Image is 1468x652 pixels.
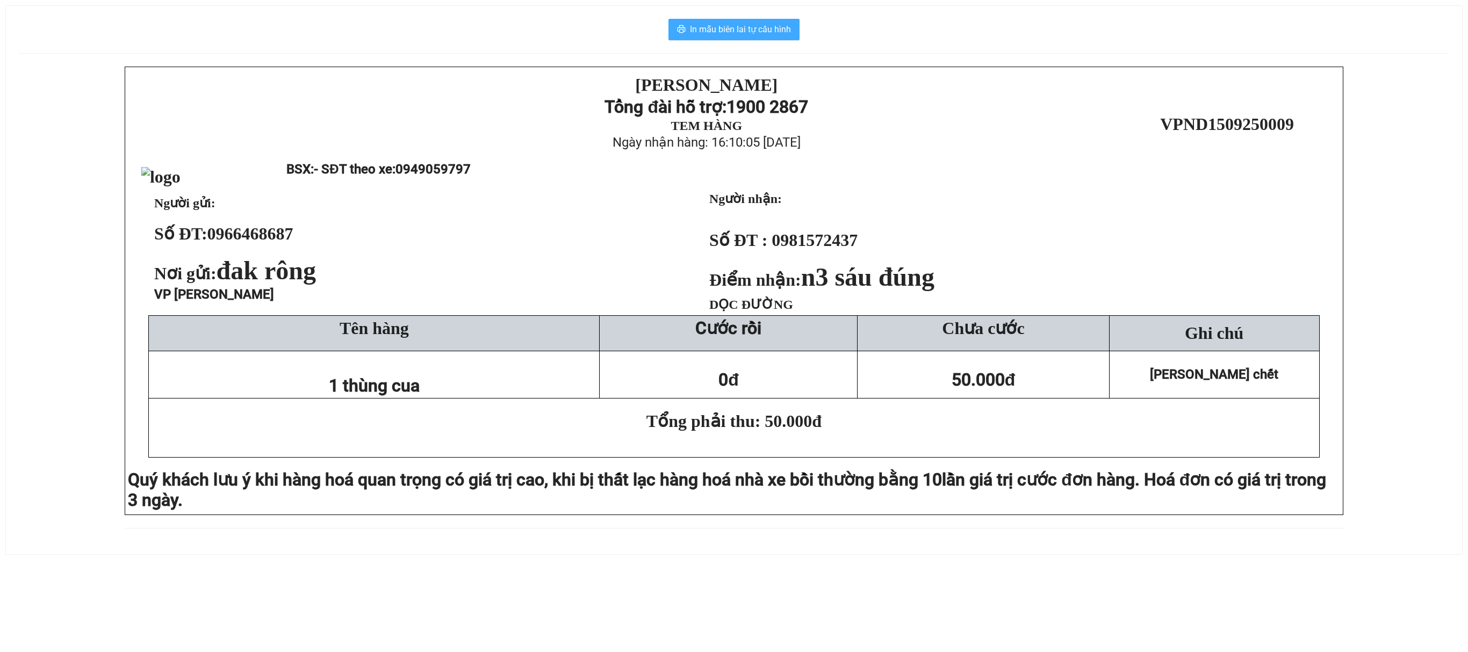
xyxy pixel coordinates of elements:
span: lần giá trị cước đơn hàng. Hoá đơn có giá trị trong 3 ngày. [128,469,1326,510]
strong: Số ĐT : [709,230,767,250]
span: đak rông [217,256,316,285]
span: 0949059797 [395,162,471,177]
span: VPND1509250009 [1160,114,1294,134]
span: DỌC ĐƯỜNG [709,298,793,311]
span: Chưa cước [942,318,1024,338]
span: n3 sáu đúng [801,263,934,291]
span: Quý khách lưu ý khi hàng hoá quan trọng có giá trị cao, khi bị thất lạc hàng hoá nhà xe bồi thườn... [128,469,942,490]
span: Ghi chú [1185,323,1243,343]
strong: 1900 2867 [726,97,808,117]
span: [PERSON_NAME] chết [1150,367,1278,382]
span: Tổng phải thu: 50.000đ [646,411,822,431]
span: VP [PERSON_NAME] [154,287,274,302]
strong: Cước rồi [695,318,761,338]
span: - SĐT theo xe: [314,162,470,177]
strong: Điểm nhận: [709,270,934,289]
strong: TEM HÀNG [671,119,742,133]
img: logo [141,167,181,187]
span: BSX: [286,162,470,177]
strong: [PERSON_NAME] [635,75,778,95]
strong: Tổng đài hỗ trợ: [605,97,726,117]
span: In mẫu biên lai tự cấu hình [690,23,791,36]
img: qr-code [1201,136,1253,187]
span: Nơi gửi: [154,264,320,283]
button: printerIn mẫu biên lai tự cấu hình [668,19,800,40]
strong: Số ĐT: [154,224,293,243]
span: 0966468687 [207,224,293,243]
span: 50.000đ [952,370,1016,390]
span: Ngày nhận hàng: 16:10:05 [DATE] [613,135,801,150]
span: 0981572437 [772,230,858,250]
span: 0đ [718,370,739,390]
span: Người gửi: [154,196,215,210]
span: printer [677,25,686,35]
strong: Người nhận: [709,192,782,206]
span: 1 thùng cua [329,375,420,396]
span: Tên hàng [340,318,409,338]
